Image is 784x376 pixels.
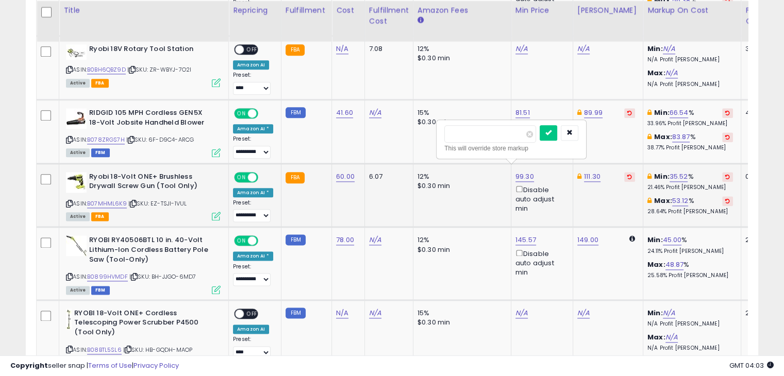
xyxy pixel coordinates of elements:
[66,79,90,88] span: All listings currently available for purchase on Amazon
[647,235,733,254] div: %
[233,251,273,261] div: Amazon AI *
[663,44,675,54] a: N/A
[515,248,565,278] div: Disable auto adjust min
[515,308,528,318] a: N/A
[627,174,632,179] i: Revert to store-level Dynamic Max Price
[672,196,689,206] a: 53.12
[369,44,405,54] div: 7.08
[89,44,214,57] b: Ryobi 18V Rotary Tool Station
[286,5,327,16] div: Fulfillment
[647,132,733,151] div: %
[91,212,109,221] span: FBA
[66,172,87,193] img: 41LoMk9Vt0L._SL40_.jpg
[577,308,590,318] a: N/A
[647,272,733,279] p: 25.58% Profit [PERSON_NAME]
[369,308,381,318] a: N/A
[584,172,600,182] a: 111.30
[670,172,688,182] a: 35.52
[66,44,87,60] img: 41birZioWIL._SL40_.jpg
[336,108,353,118] a: 41.60
[66,108,221,156] div: ASIN:
[654,132,672,142] b: Max:
[336,172,355,182] a: 60.00
[725,198,730,203] i: Revert to store-level Max Markup
[74,309,199,340] b: RYOBI 18-Volt ONE+ Cordless Telescoping Power Scrubber P4500 (Tool Only)
[128,199,187,208] span: | SKU: EZ-TSJI-1VUL
[647,332,665,342] b: Max:
[336,5,360,16] div: Cost
[418,16,424,25] small: Amazon Fees.
[418,44,503,54] div: 12%
[643,1,741,42] th: The percentage added to the cost of goods (COGS) that forms the calculator for Min & Max prices.
[235,109,248,118] span: ON
[126,135,194,144] span: | SKU: 6F-D9C4-ARCG
[233,60,269,70] div: Amazon AI
[369,172,405,181] div: 6.07
[87,346,122,354] a: B08BTL5SL6
[233,124,273,133] div: Amazon AI *
[336,235,354,245] a: 78.00
[418,245,503,254] div: $0.30 min
[647,248,733,255] p: 24.11% Profit [PERSON_NAME]
[66,44,221,86] div: ASIN:
[123,346,192,354] span: | SKU: HB-GQDH-MAOP
[577,173,581,180] i: This overrides the store level Dynamic Max Price for this listing
[444,143,578,153] div: This will override store markup
[66,286,90,295] span: All listings currently available for purchase on Amazon
[418,108,503,117] div: 15%
[89,235,214,267] b: RYOBI RY40506BTL 10 in. 40-Volt Lithium-Ion Cordless Battery Pole Saw (Tool-Only)
[577,44,590,54] a: N/A
[235,173,248,181] span: ON
[244,309,260,318] span: OFF
[647,5,737,16] div: Markup on Cost
[654,172,670,181] b: Min:
[745,235,777,245] div: 2
[91,148,110,157] span: FBM
[647,320,733,328] p: N/A Profit [PERSON_NAME]
[91,286,110,295] span: FBM
[66,235,87,256] img: 31GpEXkdjcL._SL40_.jpg
[647,81,733,88] p: N/A Profit [PERSON_NAME]
[745,172,777,181] div: 0
[233,135,273,159] div: Preset:
[66,309,72,329] img: 21KYO9qz1aL._SL40_.jpg
[127,65,191,74] span: | SKU: ZR-WBYJ-7O2I
[286,172,305,183] small: FBA
[647,172,733,191] div: %
[418,318,503,327] div: $0.30 min
[369,5,409,27] div: Fulfillment Cost
[647,44,663,54] b: Min:
[663,235,682,245] a: 45.00
[66,212,90,221] span: All listings currently available for purchase on Amazon
[66,235,221,293] div: ASIN:
[647,68,665,78] b: Max:
[654,196,672,206] b: Max:
[369,108,381,118] a: N/A
[577,235,598,245] a: 149.00
[577,5,639,16] div: [PERSON_NAME]
[647,120,733,127] p: 33.96% Profit [PERSON_NAME]
[233,5,277,16] div: Repricing
[665,332,678,343] a: N/A
[87,199,127,208] a: B07MHML6K9
[87,135,125,144] a: B078ZRGS7H
[725,174,730,179] i: Revert to store-level Min Markup
[647,208,733,215] p: 28.64% Profit [PERSON_NAME]
[91,79,109,88] span: FBA
[233,188,273,197] div: Amazon AI *
[257,109,273,118] span: OFF
[584,108,603,118] a: 89.99
[515,172,534,182] a: 99.30
[647,260,733,279] div: %
[745,108,777,117] div: 4
[670,108,689,118] a: 66.54
[647,184,733,191] p: 21.46% Profit [PERSON_NAME]
[745,309,777,318] div: 2
[418,235,503,245] div: 12%
[233,336,273,359] div: Preset:
[729,361,774,370] span: 2025-09-15 04:03 GMT
[369,235,381,245] a: N/A
[418,181,503,191] div: $0.30 min
[418,5,507,16] div: Amazon Fees
[66,148,90,157] span: All listings currently available for purchase on Amazon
